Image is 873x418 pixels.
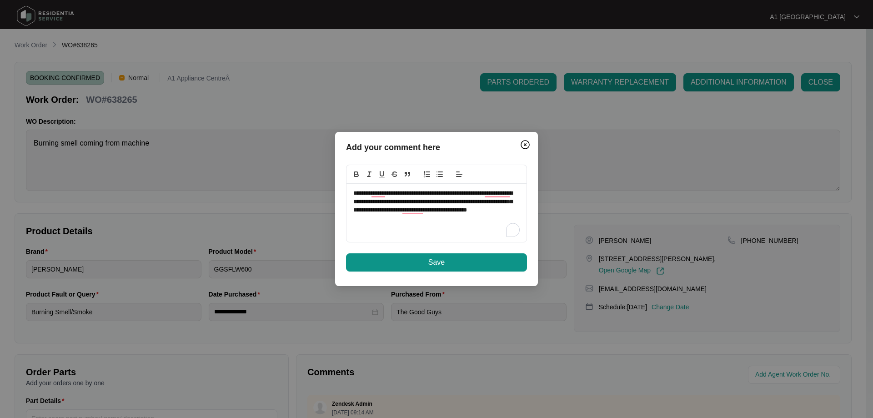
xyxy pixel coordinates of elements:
[428,257,445,268] span: Save
[346,253,527,272] button: Save
[346,141,527,154] div: Add your comment here
[346,184,527,242] div: To enrich screen reader interactions, please activate Accessibility in Grammarly extension settings
[518,137,532,152] button: Close
[520,139,531,150] img: closeCircle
